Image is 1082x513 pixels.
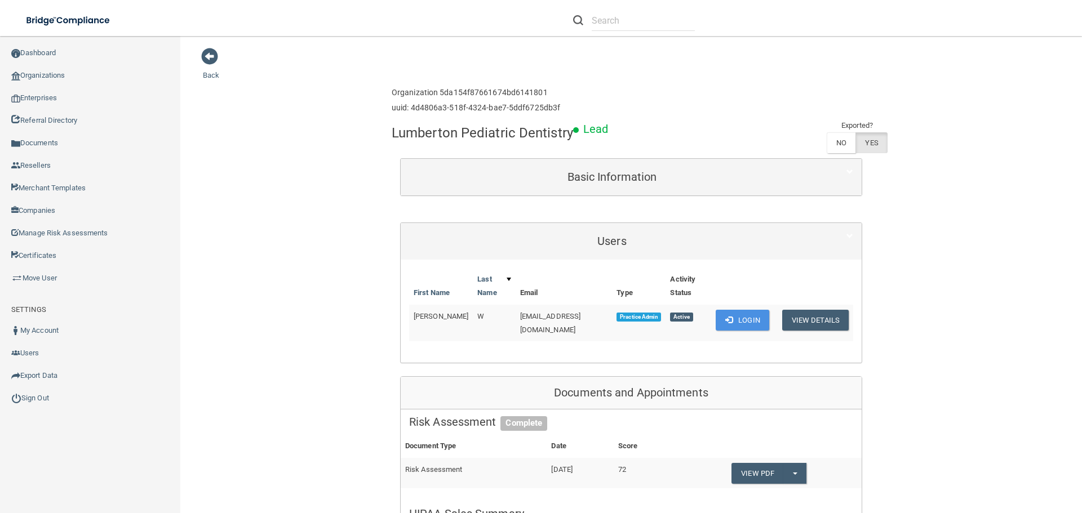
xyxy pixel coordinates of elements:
[401,435,547,458] th: Document Type
[612,268,666,305] th: Type
[11,161,20,170] img: ic_reseller.de258add.png
[666,268,711,305] th: Activity Status
[583,119,608,140] p: Lead
[11,393,21,403] img: ic_power_dark.7ecde6b1.png
[11,349,20,358] img: icon-users.e205127d.png
[547,458,613,488] td: [DATE]
[11,72,20,81] img: organization-icon.f8decf85.png
[17,9,121,32] img: bridge_compliance_login_screen.278c3ca4.svg
[11,49,20,58] img: ic_dashboard_dark.d01f4a41.png
[500,416,547,431] span: Complete
[617,313,661,322] span: Practice Admin
[409,229,853,254] a: Users
[409,235,815,247] h5: Users
[827,132,855,153] label: NO
[670,313,693,322] span: Active
[716,310,769,331] button: Login
[547,435,613,458] th: Date
[477,273,511,300] a: Last Name
[614,435,677,458] th: Score
[477,312,484,320] span: W
[11,303,46,316] label: SETTINGS
[414,312,468,320] span: [PERSON_NAME]
[614,458,677,488] td: 72
[409,416,853,428] h5: Risk Assessment
[11,139,20,148] img: icon-documents.8dae5593.png
[887,433,1068,478] iframe: Drift Widget Chat Controller
[392,126,573,140] h4: Lumberton Pediatric Dentistry
[409,164,853,190] a: Basic Information
[409,171,815,183] h5: Basic Information
[855,132,887,153] label: YES
[11,326,20,335] img: ic_user_dark.df1a06c3.png
[731,463,783,484] a: View PDF
[516,268,613,305] th: Email
[827,119,888,132] td: Exported?
[520,312,581,334] span: [EMAIL_ADDRESS][DOMAIN_NAME]
[11,273,23,284] img: briefcase.64adab9b.png
[782,310,849,331] button: View Details
[401,377,862,409] div: Documents and Appointments
[392,88,560,97] h6: Organization 5da154f87661674bd6141801
[11,95,20,102] img: enterprise.0d942306.png
[392,104,560,112] h6: uuid: 4d4806a3-518f-4324-bae7-5ddf6725db3f
[573,15,583,25] img: ic-search.3b580494.png
[401,458,547,488] td: Risk Assessment
[203,57,219,79] a: Back
[592,10,695,31] input: Search
[11,371,20,380] img: icon-export.b9366987.png
[414,286,450,300] a: First Name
